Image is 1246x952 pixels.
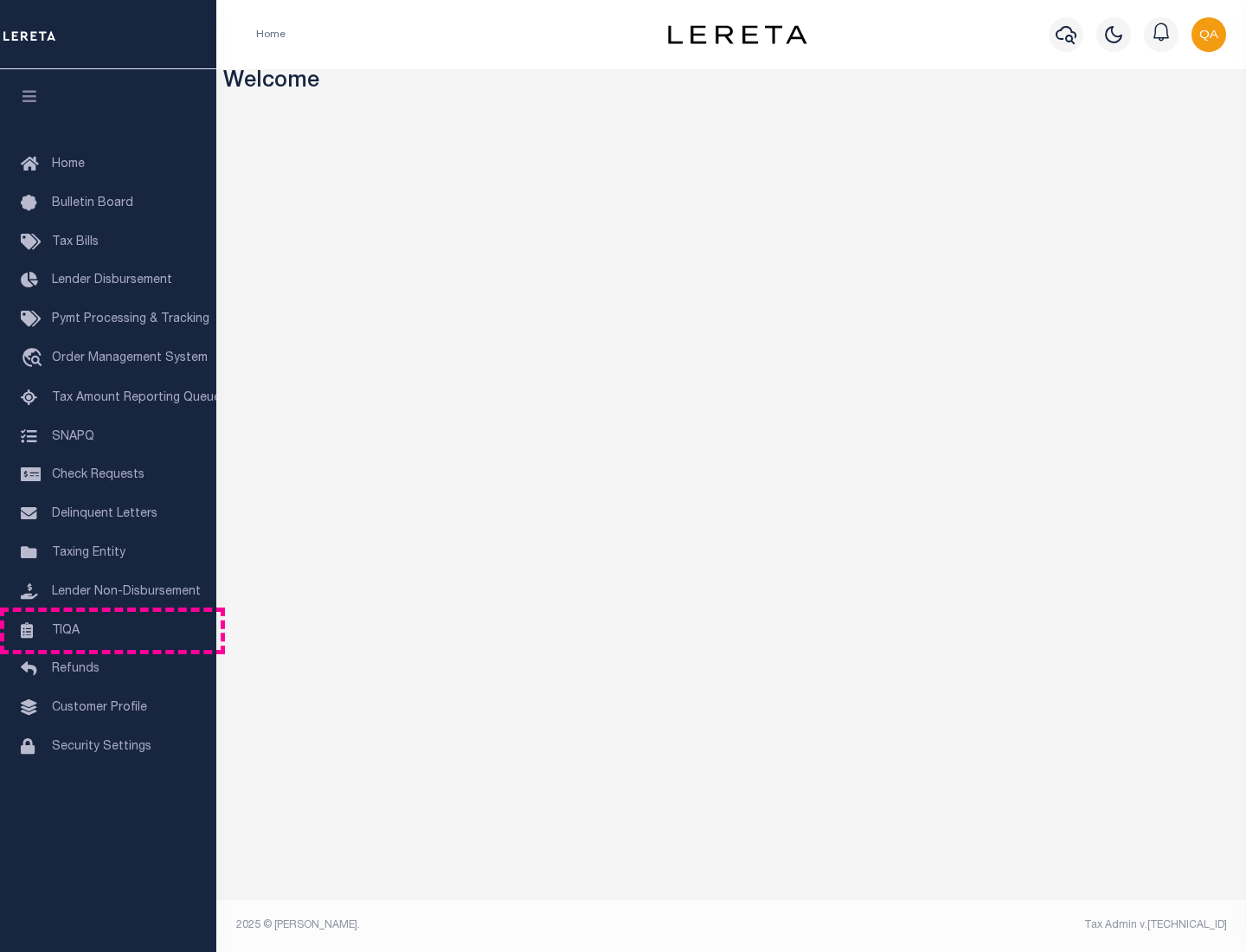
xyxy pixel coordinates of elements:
[223,69,1240,96] h3: Welcome
[1191,17,1226,52] img: svg+xml;base64,PHN2ZyB4bWxucz0iaHR0cDovL3d3dy53My5vcmcvMjAwMC9zdmciIHBvaW50ZXItZXZlbnRzPSJub25lIi...
[52,352,208,364] span: Order Management System
[52,430,94,442] span: SNAPQ
[52,624,80,636] span: TIQA
[52,313,209,325] span: Pymt Processing & Tracking
[223,917,732,933] div: 2025 © [PERSON_NAME].
[52,469,145,481] span: Check Requests
[52,392,221,404] span: Tax Amount Reporting Queue
[52,197,133,209] span: Bulletin Board
[52,702,147,714] span: Customer Profile
[256,27,286,42] li: Home
[52,741,151,753] span: Security Settings
[52,508,157,520] span: Delinquent Letters
[52,547,125,559] span: Taxing Entity
[668,25,806,44] img: logo-dark.svg
[52,663,100,675] span: Refunds
[21,348,48,370] i: travel_explore
[52,274,172,286] span: Lender Disbursement
[52,158,85,170] span: Home
[52,236,99,248] span: Tax Bills
[744,917,1227,933] div: Tax Admin v.[TECHNICAL_ID]
[52,586,201,598] span: Lender Non-Disbursement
